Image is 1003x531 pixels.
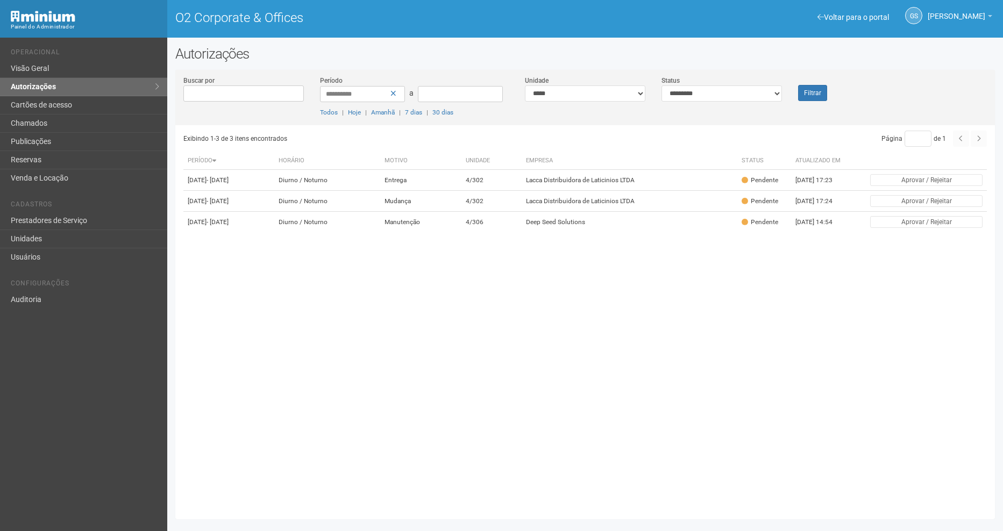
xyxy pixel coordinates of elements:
[461,212,522,233] td: 4/306
[175,46,995,62] h2: Autorizações
[461,191,522,212] td: 4/302
[791,170,850,191] td: [DATE] 17:23
[798,85,827,101] button: Filtrar
[183,76,215,85] label: Buscar por
[432,109,453,116] a: 30 dias
[342,109,344,116] span: |
[870,195,983,207] button: Aprovar / Rejeitar
[870,174,983,186] button: Aprovar / Rejeitar
[791,152,850,170] th: Atualizado em
[522,191,737,212] td: Lacca Distribuidora de Laticinios LTDA
[881,135,946,142] span: Página de 1
[380,152,461,170] th: Motivo
[183,131,582,147] div: Exibindo 1-3 de 3 itens encontrados
[320,76,343,85] label: Período
[380,170,461,191] td: Entrega
[380,212,461,233] td: Manutenção
[522,152,737,170] th: Empresa
[175,11,577,25] h1: O2 Corporate & Offices
[525,76,549,85] label: Unidade
[320,109,338,116] a: Todos
[928,2,985,20] span: Gabriela Souza
[380,191,461,212] td: Mudança
[817,13,889,21] a: Voltar para o portal
[274,170,380,191] td: Diurno / Noturno
[461,152,522,170] th: Unidade
[274,152,380,170] th: Horário
[737,152,791,170] th: Status
[183,212,274,233] td: [DATE]
[207,218,229,226] span: - [DATE]
[11,48,159,60] li: Operacional
[371,109,395,116] a: Amanhã
[11,22,159,32] div: Painel do Administrador
[183,191,274,212] td: [DATE]
[905,7,922,24] a: GS
[870,216,983,228] button: Aprovar / Rejeitar
[183,170,274,191] td: [DATE]
[742,218,778,227] div: Pendente
[522,170,737,191] td: Lacca Distribuidora de Laticinios LTDA
[207,197,229,205] span: - [DATE]
[399,109,401,116] span: |
[183,152,274,170] th: Período
[365,109,367,116] span: |
[928,13,992,22] a: [PERSON_NAME]
[522,212,737,233] td: Deep Seed Solutions
[742,197,778,206] div: Pendente
[274,212,380,233] td: Diurno / Noturno
[348,109,361,116] a: Hoje
[409,89,414,97] span: a
[461,170,522,191] td: 4/302
[742,176,778,185] div: Pendente
[426,109,428,116] span: |
[274,191,380,212] td: Diurno / Noturno
[11,200,159,212] li: Cadastros
[791,212,850,233] td: [DATE] 14:54
[405,109,422,116] a: 7 dias
[791,191,850,212] td: [DATE] 17:24
[207,176,229,184] span: - [DATE]
[11,279,159,291] li: Configurações
[11,11,75,22] img: Minium
[661,76,680,85] label: Status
